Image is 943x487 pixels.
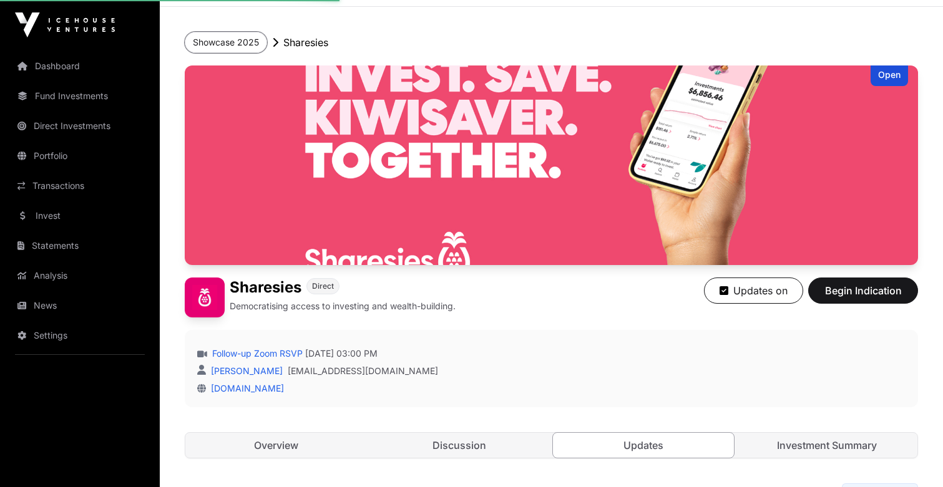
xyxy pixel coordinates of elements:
a: [EMAIL_ADDRESS][DOMAIN_NAME] [288,365,438,377]
a: Overview [185,433,366,458]
span: Direct [312,281,334,291]
a: Analysis [10,262,150,289]
a: Statements [10,232,150,259]
button: Updates on [704,277,803,304]
a: Updates [552,432,735,458]
a: Transactions [10,172,150,200]
a: Discussion [369,433,550,458]
img: Sharesies [185,65,918,265]
a: Direct Investments [10,112,150,140]
img: Sharesies [185,277,225,317]
button: Showcase 2025 [185,32,267,53]
a: Investment Summary [736,433,917,458]
iframe: Chat Widget [881,427,943,487]
a: News [10,292,150,319]
h1: Sharesies [230,277,301,297]
a: Begin Indication [808,290,918,302]
p: Democratising access to investing and wealth-building. [230,300,456,312]
img: Icehouse Ventures Logo [15,12,115,37]
span: [DATE] 03:00 PM [305,347,378,360]
div: Open [871,65,908,86]
a: Fund Investments [10,82,150,110]
span: Begin Indication [824,283,902,298]
a: Dashboard [10,52,150,80]
p: Sharesies [283,35,328,50]
nav: Tabs [185,433,917,458]
a: Portfolio [10,142,150,170]
a: [PERSON_NAME] [208,365,283,376]
a: Invest [10,202,150,229]
button: Begin Indication [808,277,918,304]
a: [DOMAIN_NAME] [206,383,284,393]
a: Settings [10,322,150,349]
a: Follow-up Zoom RSVP [210,347,303,360]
